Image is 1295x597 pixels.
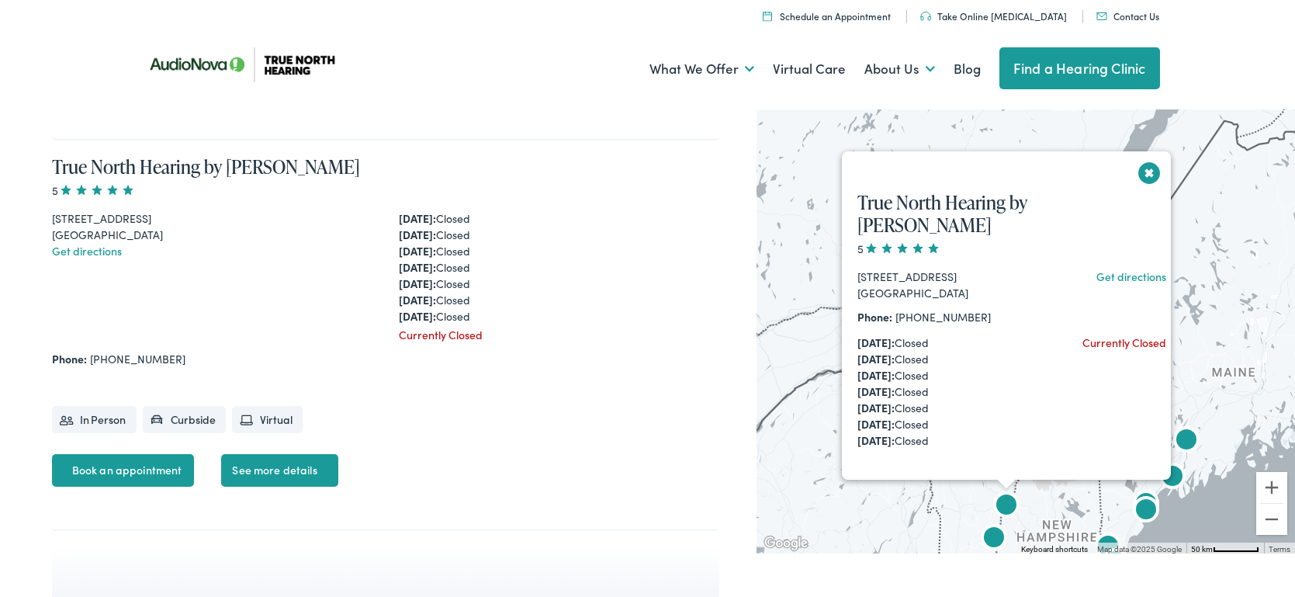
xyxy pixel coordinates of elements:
[1269,545,1290,554] a: Terms
[954,40,981,98] a: Blog
[982,482,1031,532] div: True North Hearing by AudioNova
[1121,487,1171,536] div: AudioNova
[1097,545,1182,554] span: Map data ©2025 Google
[999,47,1160,89] a: Find a Hearing Clinic
[773,40,846,98] a: Virtual Care
[1096,9,1159,23] a: Contact Us
[857,351,895,366] strong: [DATE]:
[920,9,1067,23] a: Take Online [MEDICAL_DATA]
[857,335,895,350] strong: [DATE]:
[857,335,1044,449] div: Closed Closed Closed Closed Closed Closed Closed
[760,533,812,554] a: Open this area in Google Maps (opens a new window)
[52,454,195,487] a: Book an appointment
[895,309,991,325] a: [PHONE_NUMBER]
[399,210,436,226] strong: [DATE]:
[399,259,436,275] strong: [DATE]:
[52,182,136,198] span: 5
[1096,269,1166,284] a: Get directions
[857,241,941,256] span: 5
[1256,472,1287,503] button: Zoom in
[857,416,895,432] strong: [DATE]:
[52,227,372,243] div: [GEOGRAPHIC_DATA]
[763,9,891,23] a: Schedule an Appointment
[52,154,360,179] a: True North Hearing by [PERSON_NAME]
[399,210,719,325] div: Closed Closed Closed Closed Closed Closed Closed
[399,243,436,259] strong: [DATE]:
[857,189,1027,238] a: True North Hearing by [PERSON_NAME]
[864,40,935,98] a: About Us
[857,384,895,399] strong: [DATE]:
[857,400,895,415] strong: [DATE]:
[52,406,137,433] li: In Person
[857,309,892,325] strong: Phone:
[1121,481,1171,530] div: AudioNova
[221,454,338,487] a: See more details
[399,276,436,291] strong: [DATE]:
[1136,159,1163,186] button: Close
[1162,417,1211,467] div: True North Hearing by AudioNova
[399,227,436,242] strong: [DATE]:
[399,327,719,343] div: Currently Closed
[1021,544,1088,555] button: Keyboard shortcuts
[232,406,303,433] li: Virtual
[1096,12,1107,20] img: Mail icon in color code ffb348, used for communication purposes
[1191,545,1213,554] span: 50 km
[90,351,185,366] a: [PHONE_NUMBER]
[52,351,87,366] strong: Phone:
[857,432,895,448] strong: [DATE]:
[52,243,122,259] a: Get directions
[763,11,772,21] img: Icon symbolizing a calendar in color code ffb348
[857,285,1044,301] div: [GEOGRAPHIC_DATA]
[857,367,895,383] strong: [DATE]:
[1090,539,1140,588] div: AudioNova
[649,40,754,98] a: What We Offer
[52,210,372,227] div: [STREET_ADDRESS]
[1083,523,1133,573] div: AudioNova
[760,533,812,554] img: Google
[1186,543,1264,554] button: Map Scale: 50 km per 56 pixels
[399,292,436,307] strong: [DATE]:
[920,12,931,21] img: Headphones icon in color code ffb348
[399,308,436,324] strong: [DATE]:
[143,406,227,433] li: Curbside
[857,269,1044,285] div: [STREET_ADDRESS]
[1148,453,1197,503] div: AudioNova
[969,515,1019,564] div: AudioNova
[1256,504,1287,535] button: Zoom out
[1082,335,1166,351] div: Currently Closed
